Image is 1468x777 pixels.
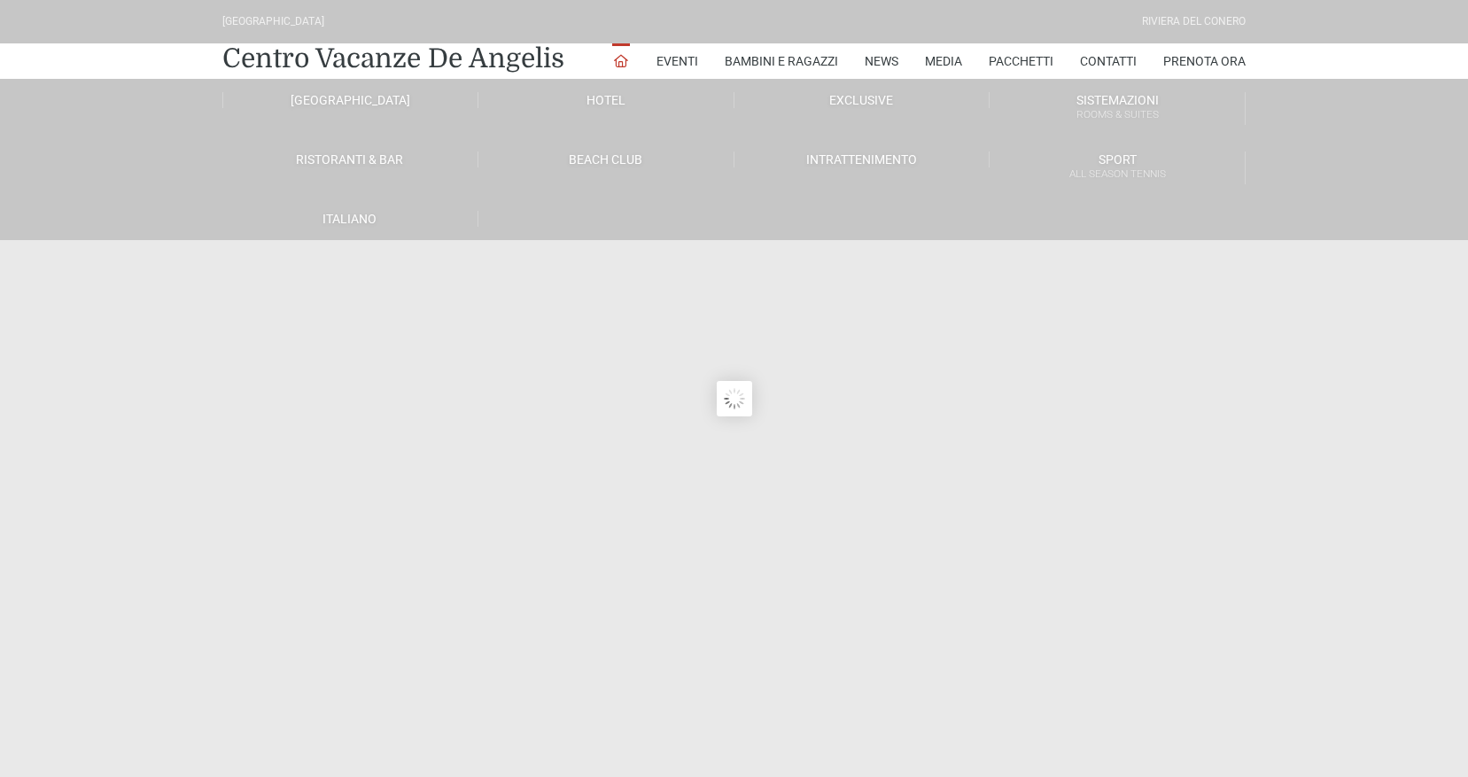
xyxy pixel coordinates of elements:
a: Ristoranti & Bar [222,152,478,167]
a: Prenota Ora [1163,43,1246,79]
a: Exclusive [734,92,990,108]
a: Eventi [656,43,698,79]
a: Media [925,43,962,79]
a: Pacchetti [989,43,1053,79]
a: Contatti [1080,43,1137,79]
a: Hotel [478,92,734,108]
a: [GEOGRAPHIC_DATA] [222,92,478,108]
a: News [865,43,898,79]
small: All Season Tennis [990,166,1245,183]
a: Bambini e Ragazzi [725,43,838,79]
a: Italiano [222,211,478,227]
a: SportAll Season Tennis [990,152,1246,184]
a: Beach Club [478,152,734,167]
a: Centro Vacanze De Angelis [222,41,564,76]
div: Riviera Del Conero [1142,13,1246,30]
a: Intrattenimento [734,152,990,167]
span: Italiano [322,212,377,226]
small: Rooms & Suites [990,106,1245,123]
div: [GEOGRAPHIC_DATA] [222,13,324,30]
a: SistemazioniRooms & Suites [990,92,1246,125]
